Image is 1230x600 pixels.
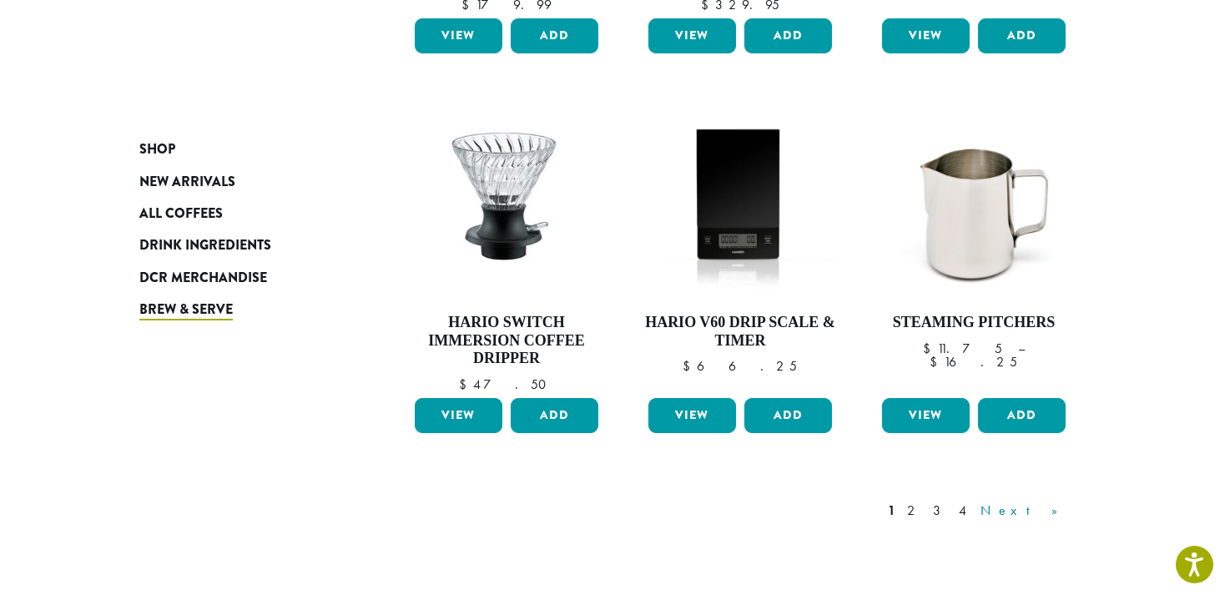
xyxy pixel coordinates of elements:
span: Brew & Serve [139,300,233,320]
img: Switch-Immersion-Coffee-Dripper-02.jpg [411,110,602,298]
img: DP3266.20-oz.01.default.png [878,108,1070,300]
span: All Coffees [139,204,223,224]
button: Add [978,398,1066,433]
span: Shop [139,139,175,160]
a: View [882,18,970,53]
a: Hario Switch Immersion Coffee Dripper $47.50 [411,108,602,391]
bdi: 16.25 [930,353,1017,371]
a: View [648,18,736,53]
span: $ [923,340,937,357]
a: 4 [955,501,972,521]
a: View [882,398,970,433]
span: Drink Ingredients [139,235,271,256]
button: Add [744,18,832,53]
span: $ [683,357,697,375]
bdi: 47.50 [459,376,554,393]
button: Add [511,398,598,433]
a: DCR Merchandise [139,262,340,294]
span: New Arrivals [139,172,235,193]
a: View [415,398,502,433]
a: Hario V60 Drip Scale & Timer $66.25 [644,108,836,391]
a: View [648,398,736,433]
a: View [415,18,502,53]
span: $ [930,353,944,371]
a: Brew & Serve [139,294,340,325]
a: 3 [930,501,950,521]
button: Add [744,398,832,433]
h4: Hario V60 Drip Scale & Timer [644,314,836,350]
a: Next » [977,501,1073,521]
a: 2 [904,501,925,521]
a: Shop [139,134,340,165]
h4: Hario Switch Immersion Coffee Dripper [411,314,602,368]
button: Add [978,18,1066,53]
a: New Arrivals [139,165,340,197]
bdi: 66.25 [683,357,797,375]
button: Add [511,18,598,53]
span: $ [459,376,473,393]
a: Steaming Pitchers [878,108,1070,391]
a: 1 [885,501,899,521]
span: DCR Merchandise [139,268,267,289]
img: Hario-V60-Scale-300x300.jpg [644,108,836,300]
h4: Steaming Pitchers [878,314,1070,332]
a: All Coffees [139,198,340,229]
span: – [1018,340,1025,357]
a: Drink Ingredients [139,229,340,261]
bdi: 11.75 [923,340,1002,357]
